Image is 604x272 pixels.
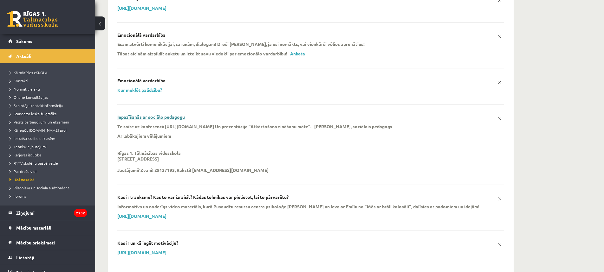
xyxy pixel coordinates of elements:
span: Tehniskie jautājumi [10,144,47,149]
span: Forums [10,193,26,199]
a: Mācību priekšmeti [8,235,87,250]
a: Anketa [290,51,305,56]
p: Un prezentācija "Atkārtošana zināšanu māte". [215,123,311,129]
span: Normatīvie akti [10,86,40,92]
a: x [495,114,504,123]
span: Mācību priekšmeti [16,240,55,245]
span: Valsts pārbaudījumi un eksāmeni [10,119,69,124]
legend: Ziņojumi [16,206,87,220]
a: R1TV skolēnu pašpārvalde [10,160,89,166]
p: Kas ir un kā iegūt motivāciju? [117,240,178,246]
a: x [495,194,504,203]
span: Kā mācīties eSKOLĀ [10,70,48,75]
i: 2732 [74,209,87,217]
a: Mācību materiāli [8,220,87,235]
a: Rīgas 1. Tālmācības vidusskola [7,11,58,27]
p: Informatīvs un noderīgs video materiāls, kurā Pusaudžu resursu centra psiholoģe [PERSON_NAME] un ... [117,204,479,209]
a: [URL][DOMAIN_NAME] [117,213,166,219]
a: Kur meklēt palīdzību? [117,87,162,93]
span: Online konsultācijas [10,95,48,100]
a: Kā mācīties eSKOLĀ [10,70,89,75]
a: [URL][DOMAIN_NAME] [117,250,166,255]
p: Emocionālā vardarbība [117,32,166,38]
a: Ziņojumi2732 [8,206,87,220]
a: Lietotāji [8,250,87,265]
span: Pilsoniskā un sociālā audzināšana [10,185,69,190]
p: Ar labākajiem vēlējumiem Rīgas 1. Tālmācības vidusskola [STREET_ADDRESS] Jautājumi? Zvani! 291371... [117,133,269,173]
a: Tehniskie jautājumi [10,144,89,149]
a: x [495,32,504,41]
a: Kā iegūt [DOMAIN_NAME] prof [10,127,89,133]
a: Esi vesels! [10,177,89,182]
span: R1TV skolēnu pašpārvalde [10,161,58,166]
a: Forums [10,193,89,199]
a: Pilsoniskā un sociālā audzināšana [10,185,89,191]
p: Te saite uz konferenci: [URL][DOMAIN_NAME] [117,123,214,129]
a: Standarta ieskaišu grafiks [10,111,89,117]
span: Mācību materiāli [16,225,51,231]
span: Kontakti [10,78,28,83]
b: Esam atvērti komunikācijai, sarunām, dialogam! Droši [PERSON_NAME], ja esi nomākts, vai vienkārši... [117,41,365,47]
span: Karjeras izglītība [10,152,41,157]
span: Skolotāju kontaktinformācija [10,103,63,108]
a: Normatīvie akti [10,86,89,92]
a: Aktuāli [8,49,87,63]
a: Ieskaišu skaits pa klasēm [10,136,89,141]
a: Valsts pārbaudījumi un eksāmeni [10,119,89,125]
span: Esi vesels! [10,177,34,182]
span: Standarta ieskaišu grafiks [10,111,56,116]
a: Skolotāju kontaktinformācija [10,103,89,108]
span: Ieskaišu skaits pa klasēm [10,136,55,141]
p: [PERSON_NAME], sociālais pedagogs [314,123,392,129]
p: Kas ir trauksme? Kas to var izraisīt? Kādas tehnikas var pielietot, lai to pārvarētu? [117,194,289,200]
p: Emocionālā vardarbība [117,78,166,83]
span: Sākums [16,38,32,44]
a: x [495,240,504,249]
b: Tāpat aicinām aizpildīt anketu un izteikt savu viedokli par emocionālo vardarbību! [117,51,287,56]
a: Sākums [8,34,87,48]
a: Par drošu vidi! [10,168,89,174]
a: x [495,78,504,87]
span: Par drošu vidi! [10,169,37,174]
a: [URL][DOMAIN_NAME] [117,5,166,11]
a: Kontakti [10,78,89,84]
a: Online konsultācijas [10,94,89,100]
span: Kā iegūt [DOMAIN_NAME] prof [10,128,67,133]
a: Karjeras izglītība [10,152,89,158]
span: Aktuāli [16,53,31,59]
span: Lietotāji [16,255,34,260]
a: Iepazīšanās ar sociālo pedagogu [117,114,185,120]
